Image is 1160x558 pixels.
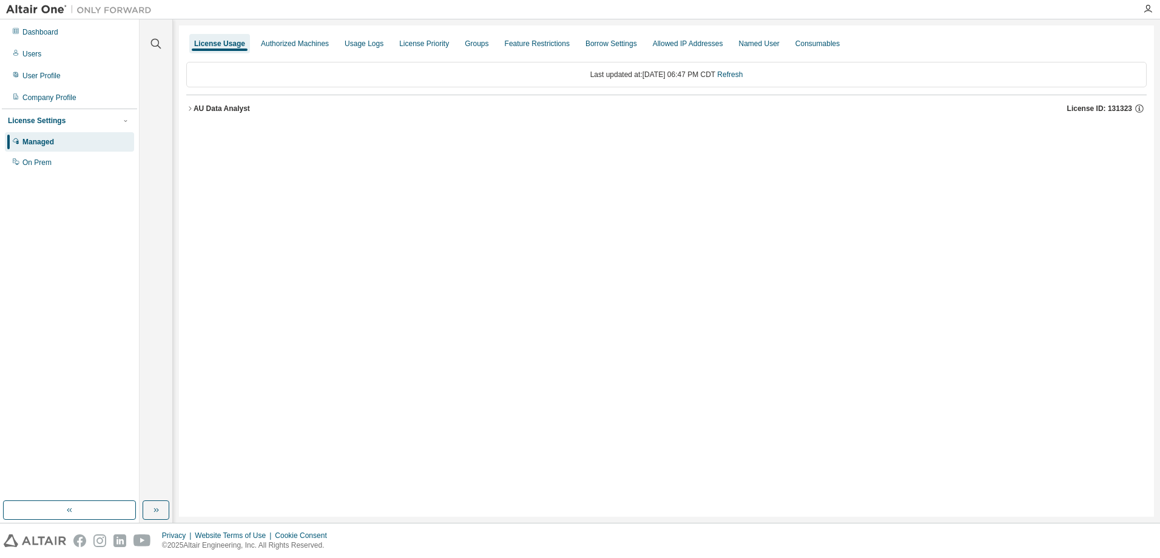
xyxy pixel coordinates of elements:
div: License Settings [8,116,66,126]
div: Usage Logs [345,39,383,49]
p: © 2025 Altair Engineering, Inc. All Rights Reserved. [162,540,334,551]
button: AU Data AnalystLicense ID: 131323 [186,95,1147,122]
div: Cookie Consent [275,531,334,540]
img: linkedin.svg [113,534,126,547]
div: Users [22,49,41,59]
div: Allowed IP Addresses [653,39,723,49]
div: Feature Restrictions [505,39,570,49]
img: instagram.svg [93,534,106,547]
div: License Priority [399,39,449,49]
img: facebook.svg [73,534,86,547]
span: License ID: 131323 [1067,104,1132,113]
img: Altair One [6,4,158,16]
div: Last updated at: [DATE] 06:47 PM CDT [186,62,1147,87]
div: Authorized Machines [261,39,329,49]
div: Privacy [162,531,195,540]
a: Refresh [717,70,743,79]
div: AU Data Analyst [194,104,250,113]
div: Borrow Settings [585,39,637,49]
div: User Profile [22,71,61,81]
img: youtube.svg [133,534,151,547]
div: Dashboard [22,27,58,37]
div: Groups [465,39,488,49]
div: Consumables [795,39,840,49]
div: Company Profile [22,93,76,103]
div: License Usage [194,39,245,49]
div: Named User [738,39,779,49]
div: Website Terms of Use [195,531,275,540]
img: altair_logo.svg [4,534,66,547]
div: Managed [22,137,54,147]
div: On Prem [22,158,52,167]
